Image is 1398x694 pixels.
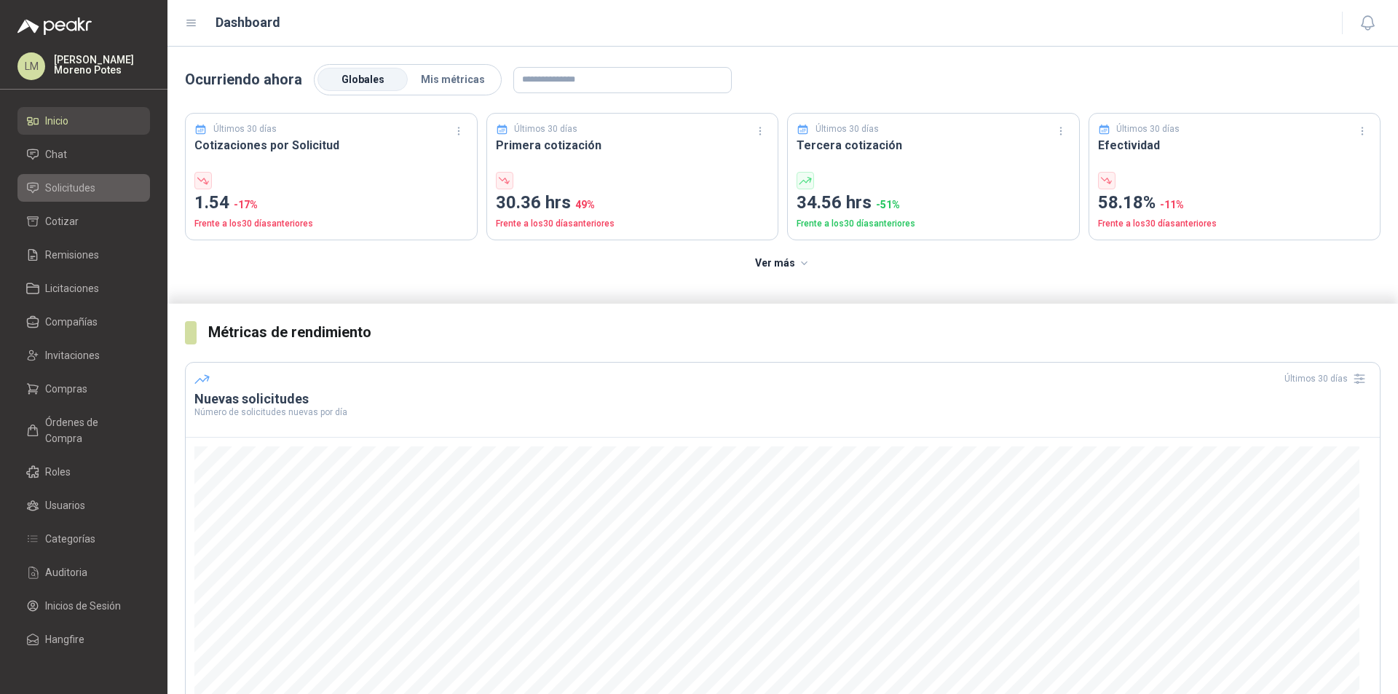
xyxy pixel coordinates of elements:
[45,347,100,363] span: Invitaciones
[185,68,302,91] p: Ocurriendo ahora
[797,136,1070,154] h3: Tercera cotización
[1098,189,1372,217] p: 58.18%
[17,458,150,486] a: Roles
[54,55,150,75] p: [PERSON_NAME] Moreno Potes
[17,559,150,586] a: Auditoria
[216,12,280,33] h1: Dashboard
[17,275,150,302] a: Licitaciones
[17,241,150,269] a: Remisiones
[45,564,87,580] span: Auditoria
[45,180,95,196] span: Solicitudes
[45,113,68,129] span: Inicio
[17,17,92,35] img: Logo peakr
[575,199,595,210] span: 49 %
[45,598,121,614] span: Inicios de Sesión
[747,249,819,278] button: Ver más
[213,122,277,136] p: Últimos 30 días
[45,414,136,446] span: Órdenes de Compra
[45,314,98,330] span: Compañías
[194,136,468,154] h3: Cotizaciones por Solicitud
[1160,199,1184,210] span: -11 %
[17,174,150,202] a: Solicitudes
[194,217,468,231] p: Frente a los 30 días anteriores
[514,122,577,136] p: Últimos 30 días
[17,342,150,369] a: Invitaciones
[234,199,258,210] span: -17 %
[45,280,99,296] span: Licitaciones
[45,381,87,397] span: Compras
[45,497,85,513] span: Usuarios
[17,208,150,235] a: Cotizar
[45,464,71,480] span: Roles
[17,592,150,620] a: Inicios de Sesión
[341,74,384,85] span: Globales
[17,409,150,452] a: Órdenes de Compra
[17,107,150,135] a: Inicio
[815,122,879,136] p: Últimos 30 días
[45,213,79,229] span: Cotizar
[797,217,1070,231] p: Frente a los 30 días anteriores
[496,136,770,154] h3: Primera cotización
[17,375,150,403] a: Compras
[876,199,900,210] span: -51 %
[45,146,67,162] span: Chat
[208,321,1381,344] h3: Métricas de rendimiento
[17,308,150,336] a: Compañías
[496,189,770,217] p: 30.36 hrs
[17,525,150,553] a: Categorías
[421,74,485,85] span: Mis métricas
[1098,136,1372,154] h3: Efectividad
[17,52,45,80] div: LM
[1284,367,1371,390] div: Últimos 30 días
[194,390,1371,408] h3: Nuevas solicitudes
[797,189,1070,217] p: 34.56 hrs
[194,189,468,217] p: 1.54
[17,492,150,519] a: Usuarios
[45,631,84,647] span: Hangfire
[45,247,99,263] span: Remisiones
[194,408,1371,417] p: Número de solicitudes nuevas por día
[17,141,150,168] a: Chat
[17,626,150,653] a: Hangfire
[1116,122,1180,136] p: Últimos 30 días
[496,217,770,231] p: Frente a los 30 días anteriores
[1098,217,1372,231] p: Frente a los 30 días anteriores
[45,531,95,547] span: Categorías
